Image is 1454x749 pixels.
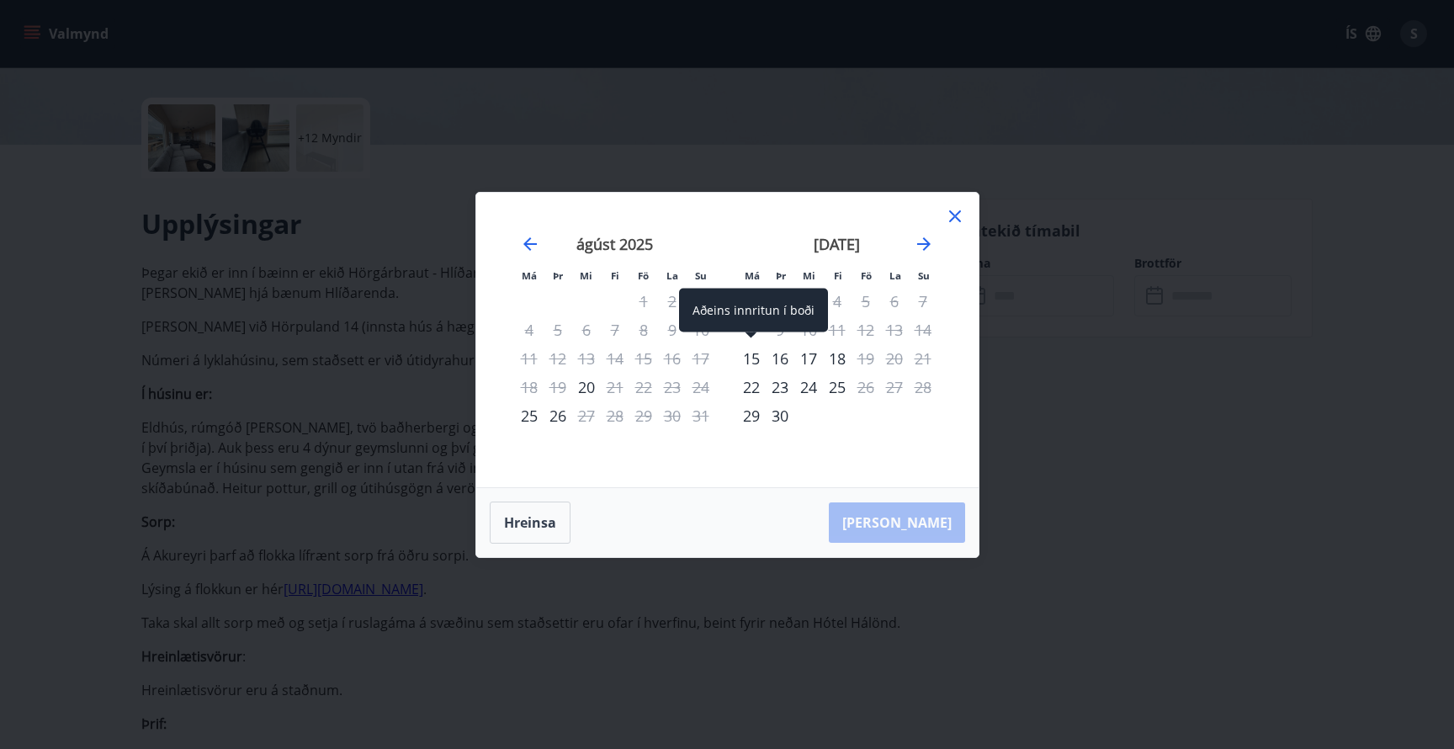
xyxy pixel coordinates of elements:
td: Not available. fimmtudagur, 7. ágúst 2025 [601,316,629,344]
button: Hreinsa [490,502,570,544]
td: Not available. þriðjudagur, 12. ágúst 2025 [544,344,572,373]
div: 16 [766,344,794,373]
strong: [DATE] [814,234,860,254]
td: Choose miðvikudagur, 24. september 2025 as your check-in date. It’s available. [794,373,823,401]
td: Not available. laugardagur, 6. september 2025 [880,287,909,316]
td: Choose mánudagur, 15. september 2025 as your check-in date. It’s available. [737,344,766,373]
td: Not available. sunnudagur, 17. ágúst 2025 [687,344,715,373]
div: Aðeins innritun í boði [737,401,766,430]
div: Aðeins innritun í boði [572,373,601,401]
td: Not available. miðvikudagur, 27. ágúst 2025 [572,401,601,430]
small: Su [918,269,930,282]
td: Not available. sunnudagur, 31. ágúst 2025 [687,401,715,430]
td: Choose fimmtudagur, 18. september 2025 as your check-in date. It’s available. [823,344,852,373]
small: La [889,269,901,282]
td: Not available. mánudagur, 4. ágúst 2025 [515,316,544,344]
td: Choose þriðjudagur, 16. september 2025 as your check-in date. It’s available. [766,344,794,373]
td: Not available. föstudagur, 15. ágúst 2025 [629,344,658,373]
div: Aðeins innritun í boði [737,373,766,401]
td: Not available. föstudagur, 1. ágúst 2025 [629,287,658,316]
td: Not available. föstudagur, 29. ágúst 2025 [629,401,658,430]
td: Not available. laugardagur, 30. ágúst 2025 [658,401,687,430]
td: Not available. föstudagur, 19. september 2025 [852,344,880,373]
div: Aðeins innritun í boði [737,344,766,373]
small: Þr [776,269,786,282]
td: Not available. miðvikudagur, 6. ágúst 2025 [572,316,601,344]
td: Choose þriðjudagur, 26. ágúst 2025 as your check-in date. It’s available. [544,401,572,430]
td: Not available. föstudagur, 5. september 2025 [852,287,880,316]
div: Aðeins útritun í boði [852,344,880,373]
div: 25 [823,373,852,401]
small: La [666,269,678,282]
td: Not available. laugardagur, 16. ágúst 2025 [658,344,687,373]
td: Not available. sunnudagur, 28. september 2025 [909,373,937,401]
td: Not available. þriðjudagur, 19. ágúst 2025 [544,373,572,401]
td: Not available. fimmtudagur, 21. ágúst 2025 [601,373,629,401]
td: Not available. föstudagur, 8. ágúst 2025 [629,316,658,344]
div: Aðeins útritun í boði [572,401,601,430]
small: Mi [580,269,592,282]
small: Fö [861,269,872,282]
td: Choose mánudagur, 25. ágúst 2025 as your check-in date. It’s available. [515,401,544,430]
small: Þr [553,269,563,282]
td: Not available. laugardagur, 9. ágúst 2025 [658,316,687,344]
td: Not available. fimmtudagur, 14. ágúst 2025 [601,344,629,373]
td: Not available. föstudagur, 12. september 2025 [852,316,880,344]
div: 26 [544,401,572,430]
td: Not available. föstudagur, 26. september 2025 [852,373,880,401]
td: Not available. þriðjudagur, 2. september 2025 [766,287,794,316]
td: Choose mánudagur, 29. september 2025 as your check-in date. It’s available. [737,401,766,430]
td: Choose fimmtudagur, 25. september 2025 as your check-in date. It’s available. [823,373,852,401]
small: Fi [834,269,842,282]
td: Choose miðvikudagur, 17. september 2025 as your check-in date. It’s available. [794,344,823,373]
td: Not available. sunnudagur, 3. ágúst 2025 [687,287,715,316]
div: Aðeins innritun í boði [515,401,544,430]
td: Not available. föstudagur, 22. ágúst 2025 [629,373,658,401]
td: Not available. laugardagur, 27. september 2025 [880,373,909,401]
div: Aðeins útritun í boði [852,373,880,401]
td: Not available. miðvikudagur, 13. ágúst 2025 [572,344,601,373]
div: 24 [794,373,823,401]
td: Not available. sunnudagur, 14. september 2025 [909,316,937,344]
td: Not available. sunnudagur, 7. september 2025 [909,287,937,316]
td: Not available. fimmtudagur, 4. september 2025 [823,287,852,316]
td: Choose mánudagur, 22. september 2025 as your check-in date. It’s available. [737,373,766,401]
div: Calendar [496,213,958,467]
td: Not available. þriðjudagur, 5. ágúst 2025 [544,316,572,344]
td: Not available. mánudagur, 11. ágúst 2025 [515,344,544,373]
td: Not available. sunnudagur, 24. ágúst 2025 [687,373,715,401]
small: Mi [803,269,815,282]
td: Choose miðvikudagur, 20. ágúst 2025 as your check-in date. It’s available. [572,373,601,401]
td: Not available. laugardagur, 2. ágúst 2025 [658,287,687,316]
td: Not available. laugardagur, 23. ágúst 2025 [658,373,687,401]
small: Su [695,269,707,282]
div: Aðeins útritun í boði [601,373,629,401]
div: Move backward to switch to the previous month. [520,234,540,254]
div: 30 [766,401,794,430]
div: 17 [794,344,823,373]
small: Má [522,269,537,282]
td: Not available. fimmtudagur, 28. ágúst 2025 [601,401,629,430]
small: Fö [638,269,649,282]
td: Not available. laugardagur, 13. september 2025 [880,316,909,344]
td: Not available. mánudagur, 1. september 2025 [737,287,766,316]
td: Not available. fimmtudagur, 11. september 2025 [823,316,852,344]
small: Má [745,269,760,282]
small: Fi [611,269,619,282]
div: 23 [766,373,794,401]
td: Not available. miðvikudagur, 3. september 2025 [794,287,823,316]
div: Move forward to switch to the next month. [914,234,934,254]
td: Choose þriðjudagur, 30. september 2025 as your check-in date. It’s available. [766,401,794,430]
div: 18 [823,344,852,373]
td: Not available. sunnudagur, 21. september 2025 [909,344,937,373]
td: Not available. laugardagur, 20. september 2025 [880,344,909,373]
td: Not available. mánudagur, 18. ágúst 2025 [515,373,544,401]
strong: ágúst 2025 [576,234,653,254]
div: Aðeins innritun í boði [679,289,828,332]
td: Choose þriðjudagur, 23. september 2025 as your check-in date. It’s available. [766,373,794,401]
